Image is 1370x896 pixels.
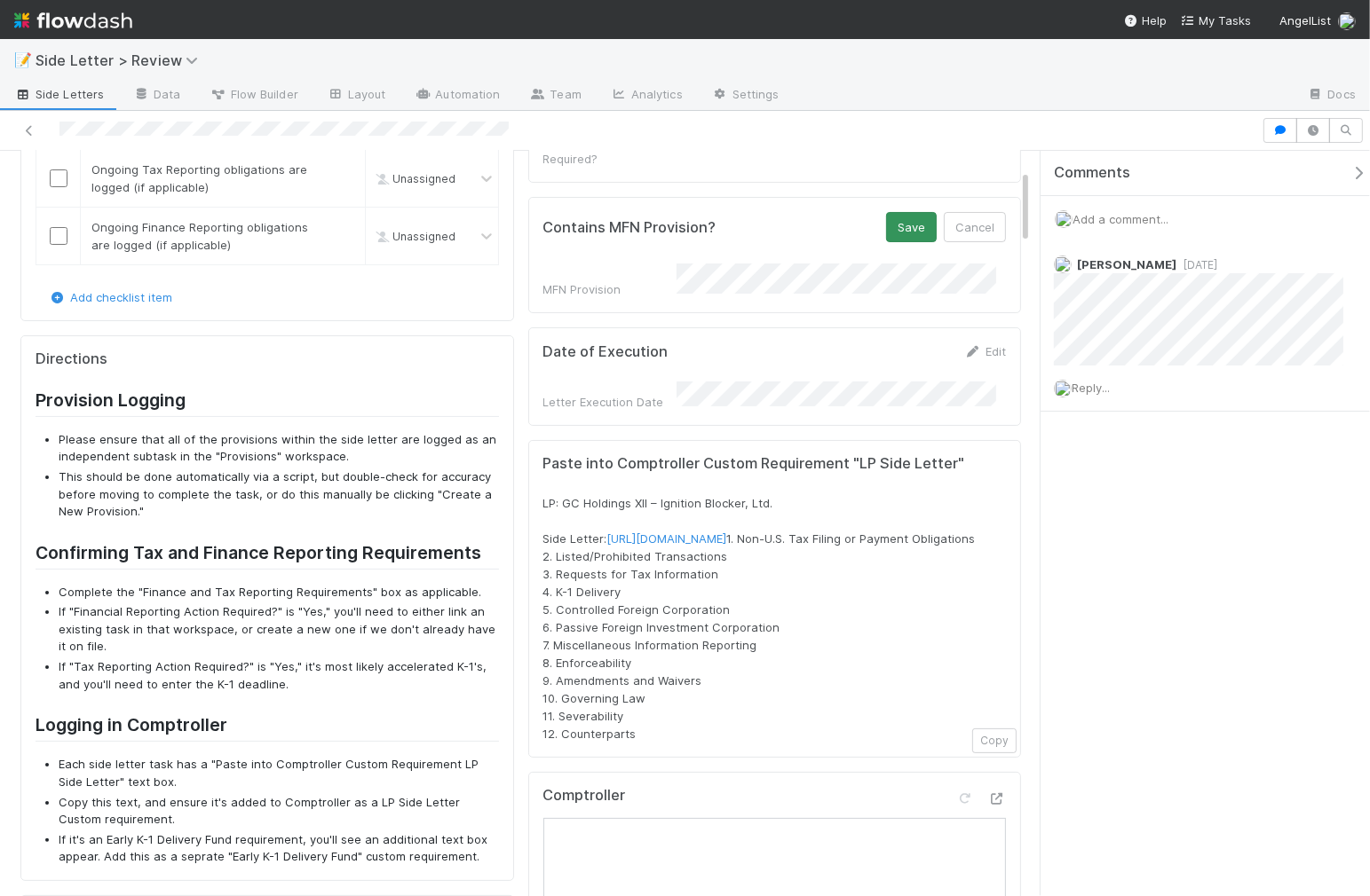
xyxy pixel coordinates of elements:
span: Comments [1054,164,1130,182]
li: Each side letter task has a "Paste into Comptroller Custom Requirement LP Side Letter" text box. [59,756,499,790]
h5: Directions [36,350,499,368]
li: Please ensure that all of the provisions within the side letter are logged as an independent subt... [59,431,499,466]
a: Settings [697,82,794,110]
img: avatar_6177bb6d-328c-44fd-b6eb-4ffceaabafa4.png [1338,12,1356,30]
a: Analytics [596,82,697,110]
span: Ongoing Tax Reporting obligations are logged (if applicable) [91,162,307,194]
button: Cancel [944,212,1006,242]
img: logo-inverted-e16ddd16eac7371096b0.svg [14,5,132,35]
span: [PERSON_NAME] [1077,257,1176,271]
a: Team [514,82,595,110]
li: Copy this text, and ensure it's added to Comptroller as a LP Side Letter Custom requirement. [59,794,499,829]
span: Side Letter > Review [36,51,207,69]
h5: Date of Execution [543,343,669,361]
span: Reply... [1072,381,1110,395]
img: avatar_6177bb6d-328c-44fd-b6eb-4ffceaabafa4.png [1054,380,1072,397]
span: My Tasks [1181,13,1251,28]
span: Flow Builder [210,85,298,103]
img: avatar_6177bb6d-328c-44fd-b6eb-4ffceaabafa4.png [1054,255,1072,273]
a: Flow Builder [195,82,313,110]
a: Add checklist item [49,290,172,304]
strong: Provision Logging [36,389,186,411]
li: If it's an Early K-1 Delivery Fund requirement, you'll see an additional text box appear. Add thi... [59,831,499,866]
div: MFN Provision [543,280,677,298]
strong: Logging in Comptroller [36,714,227,735]
span: LP: GC Holdings XII – Ignition Blocker, Ltd. Side Letter: 1. Non-U.S. Tax Filing or Payment Oblig... [543,496,983,741]
h5: Contains MFN Provision? [543,219,717,237]
span: 📝 [14,52,32,67]
span: Unassigned [372,230,456,243]
h5: Paste into Comptroller Custom Requirement "LP Side Letter" [543,455,1007,473]
a: Data [118,82,194,110]
button: Save [886,212,937,242]
span: Add a comment... [1073,212,1168,226]
div: Tax Reporting Action Required? [543,132,677,168]
a: [URL][DOMAIN_NAME] [607,531,727,546]
span: Ongoing Finance Reporting obligations are logged (if applicable) [91,220,308,252]
div: Help [1124,12,1167,29]
span: [DATE] [1176,258,1217,271]
li: If "Financial Reporting Action Required?" is "Yes," you'll need to either link an existing task i... [59,603,499,656]
li: Complete the "Finance and Tax Reporting Requirements" box as applicable. [59,584,499,601]
span: AngelList [1279,13,1331,28]
span: Unassigned [372,172,456,185]
a: Docs [1293,82,1370,110]
a: Automation [400,82,514,110]
a: Layout [313,82,400,110]
li: This should be done automatically via a script, but double-check for accuracy before moving to co... [59,468,499,521]
img: avatar_6177bb6d-328c-44fd-b6eb-4ffceaabafa4.png [1055,210,1073,228]
button: Copy [972,728,1017,753]
a: Edit [964,344,1006,358]
a: My Tasks [1181,12,1251,29]
h5: Comptroller [543,787,626,805]
strong: Confirming Tax and Finance Reporting Requirements [36,542,481,563]
span: Side Letters [14,85,104,103]
li: If "Tax Reporting Action Required?" is "Yes," it's most likely accelerated K-1's, and you'll need... [59,658,499,693]
div: Letter Execution Date [543,393,677,411]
